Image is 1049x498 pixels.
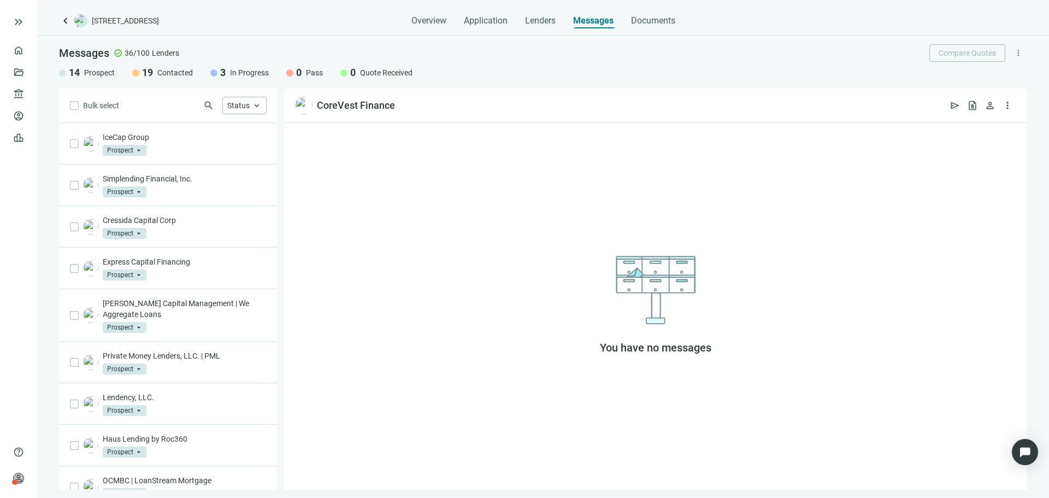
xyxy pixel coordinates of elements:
[929,44,1005,62] button: Compare Quotes
[103,447,146,458] span: Prospect
[83,261,98,276] img: 22237710-b25b-450e-af49-e651eca25a82
[981,97,999,114] button: person
[1013,48,1023,58] span: more_vert
[317,99,395,112] div: CoreVest Finance
[360,67,412,78] span: Quote Received
[103,298,267,320] p: [PERSON_NAME] Capital Management | We Aggregate Loans
[142,66,153,79] span: 19
[227,101,250,110] span: Status
[83,219,98,235] img: 4db5d540-bb29-4fa6-87c3-a6bf3c0efca8
[1012,439,1038,465] div: Open Intercom Messenger
[83,396,98,412] img: b98c211c-bf81-411f-82d5-c79205c7013a
[83,355,98,370] img: c3510e10-e30c-4f20-84b3-b55eff1bb01b
[103,173,267,184] p: Simplending Financial, Inc.
[1002,100,1013,111] span: more_vert
[92,15,159,26] span: [STREET_ADDRESS]
[83,99,119,112] span: Bulk select
[103,392,267,403] p: Lendency, LLC.
[83,178,98,193] img: eb8ac056-2661-47f8-968c-b7715a2336ed
[103,132,267,143] p: IceCap Group
[13,89,21,99] span: account_balance
[103,269,146,280] span: Prospect
[103,364,146,374] span: Prospect
[83,438,98,453] img: 1dc2e959-0f15-4f70-93a8-b57a70b2fb1d
[103,186,146,197] span: Prospect
[203,100,214,111] span: search
[103,405,146,416] span: Prospect
[999,97,1016,114] button: more_vert
[295,97,313,114] img: 1848b7b9-4a7c-487d-ac73-49d0f56c698a.png
[296,66,302,79] span: 0
[103,475,267,486] p: OCMBC | LoanStream Mortgage
[464,15,508,26] span: Application
[350,66,356,79] span: 0
[152,48,179,58] span: Lenders
[411,15,446,26] span: Overview
[964,97,981,114] button: request_quote
[306,67,323,78] span: Pass
[83,479,98,495] img: f96e009a-fb38-497d-b46b-ebf4f3a57aeb
[125,48,150,58] span: 36/100
[59,14,72,27] a: keyboard_arrow_left
[103,145,146,156] span: Prospect
[157,67,193,78] span: Contacted
[230,67,269,78] span: In Progress
[13,447,24,458] span: help
[114,49,122,57] span: check_circle
[103,433,267,444] p: Haus Lending by Roc360
[12,15,25,28] button: keyboard_double_arrow_right
[103,256,267,267] p: Express Capital Financing
[69,66,80,79] span: 14
[103,322,146,333] span: Prospect
[83,308,98,323] img: c20e873f-ab48-4e50-a8a7-8a96af75cef0
[1010,44,1027,62] button: more_vert
[13,473,24,484] span: person
[84,67,115,78] span: Prospect
[573,15,614,26] span: Messages
[103,350,267,361] p: Private Money Lenders, LLC. | PML
[103,215,267,226] p: Cressida Capital Corp
[631,15,675,26] span: Documents
[252,101,262,110] span: keyboard_arrow_up
[525,15,556,26] span: Lenders
[946,97,964,114] button: send
[967,100,978,111] span: request_quote
[83,136,98,151] img: acc4a153-5aeb-4fd1-81bf-3c2de2fa92c7.png
[220,66,226,79] span: 3
[600,339,711,356] span: You have no messages
[950,100,960,111] span: send
[59,46,109,60] span: Messages
[74,14,87,27] img: deal-logo
[985,100,995,111] span: person
[103,228,146,239] span: Prospect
